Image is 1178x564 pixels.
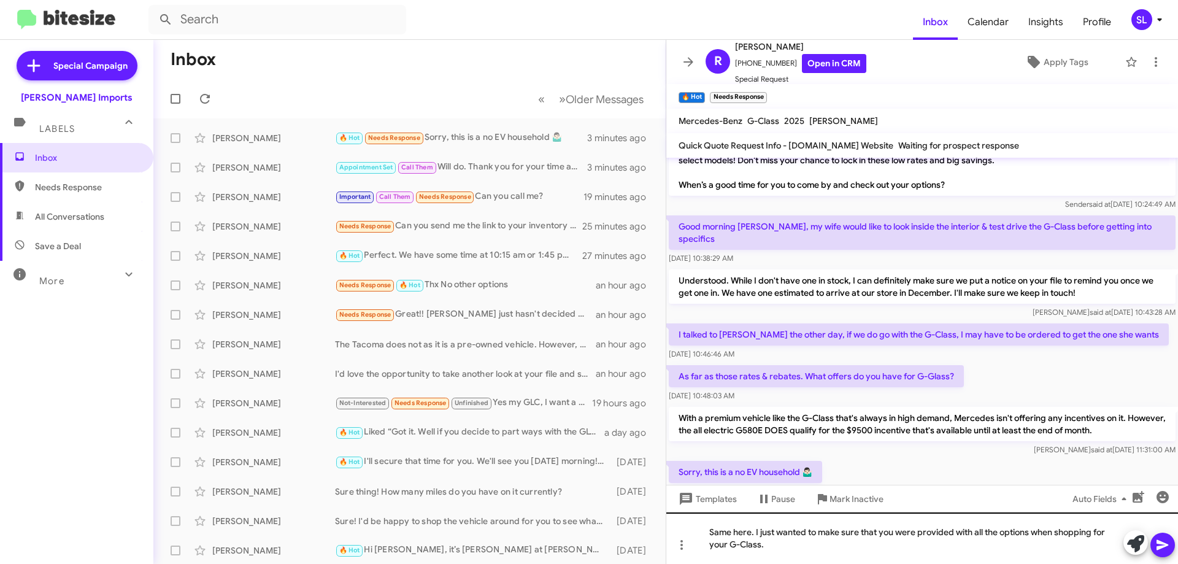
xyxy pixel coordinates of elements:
span: Calendar [958,4,1018,40]
p: As far as those rates & rebates. What offers do you have for G-Glass? [669,365,964,387]
span: Mark Inactive [830,488,883,510]
span: Call Them [379,193,411,201]
span: Needs Response [339,222,391,230]
div: a day ago [604,427,656,439]
span: said at [1091,445,1112,454]
div: [PERSON_NAME] [212,544,335,557]
span: [DATE] 10:48:03 AM [669,391,734,400]
div: [PERSON_NAME] Imports [21,91,133,104]
span: Needs Response [395,399,447,407]
span: Templates [676,488,737,510]
span: [PERSON_NAME] [809,115,878,126]
a: Special Campaign [17,51,137,80]
div: [PERSON_NAME] [212,132,335,144]
span: » [559,91,566,107]
div: Great!! [PERSON_NAME] just hasn't decided which car she wants yet. [335,307,596,322]
span: Important [339,193,371,201]
div: [PERSON_NAME] [212,485,335,498]
a: Inbox [913,4,958,40]
span: Call Them [401,163,433,171]
div: Perfect. We have some time at 10:15 am or 1:45 pm. Which works better for you? [335,249,582,263]
span: Save a Deal [35,240,81,252]
span: 2025 [784,115,804,126]
div: [PERSON_NAME] [212,250,335,262]
div: 3 minutes ago [587,161,656,174]
div: Thx No other options [335,278,596,292]
span: More [39,276,64,287]
div: [DATE] [610,485,656,498]
div: [PERSON_NAME] [212,220,335,233]
div: [PERSON_NAME] [212,456,335,468]
div: [PERSON_NAME] [212,309,335,321]
div: Liked “Got it. Well if you decide to part ways with the GLC, I'd be more than happy to make you a... [335,425,604,439]
span: Appointment Set [339,163,393,171]
button: Templates [666,488,747,510]
div: [DATE] [610,515,656,527]
span: [DATE] 10:46:46 AM [669,349,734,358]
span: Needs Response [35,181,139,193]
div: 19 hours ago [592,397,656,409]
span: Inbox [35,152,139,164]
span: [PERSON_NAME] [735,39,866,54]
span: G-Class [747,115,779,126]
small: 🔥 Hot [679,92,705,103]
span: Pause [771,488,795,510]
div: [DATE] [610,544,656,557]
p: Understood. While I don't have one in stock, I can definitely make sure we put a notice on your f... [669,269,1176,304]
span: Needs Response [419,193,471,201]
span: Auto Fields [1072,488,1131,510]
span: 🔥 Hot [339,428,360,436]
div: [PERSON_NAME] [212,191,335,203]
span: said at [1089,199,1111,209]
button: Auto Fields [1063,488,1141,510]
span: Not-Interested [339,399,387,407]
div: [PERSON_NAME] [212,279,335,292]
div: [PERSON_NAME] [212,397,335,409]
div: [PERSON_NAME] [212,161,335,174]
div: I'll secure that time for you. We'll see you [DATE] morning! Thank you. [335,455,610,469]
div: Sorry, this is a no EV household 🤷🏻‍♂️ [335,131,587,145]
span: 🔥 Hot [339,546,360,554]
nav: Page navigation example [531,87,651,112]
button: SL [1121,9,1165,30]
div: an hour ago [596,338,656,350]
div: 25 minutes ago [582,220,656,233]
a: Open in CRM [802,54,866,73]
div: Hi [PERSON_NAME], it’s [PERSON_NAME] at [PERSON_NAME] Imports. From now through [DATE], we’re off... [335,543,610,557]
div: Will do. Thank you for your time and have a great day! [335,160,587,174]
span: Special Request [735,73,866,85]
span: Quick Quote Request Info - [DOMAIN_NAME] Website [679,140,893,151]
span: [DATE] 10:38:29 AM [669,253,733,263]
div: [PERSON_NAME] [212,368,335,380]
p: Sorry, this is a no EV household 🤷🏻‍♂️ [669,461,822,483]
div: 19 minutes ago [583,191,656,203]
div: Sure! I'd be happy to shop the vehicle around for you to see what kind of offers we might be able... [335,515,610,527]
span: Waiting for prospect response [898,140,1019,151]
div: 3 minutes ago [587,132,656,144]
span: « [538,91,545,107]
div: [DATE] [610,456,656,468]
button: Previous [531,87,552,112]
button: Apply Tags [993,51,1119,73]
p: With a premium vehicle like the G-Class that's always in high demand, Mercedes isn't offering any... [669,407,1176,441]
span: Apply Tags [1044,51,1088,73]
a: Insights [1018,4,1073,40]
div: I'd love the opportunity to take another look at your file and see what we can do to help. Were y... [335,368,596,380]
div: The Tacoma does not as it is a pre-owned vehicle. However, we have some lenders offering some com... [335,338,596,350]
span: Mercedes-Benz [679,115,742,126]
p: I talked to [PERSON_NAME] the other day, if we do go with the G-Class, I may have to be ordered t... [669,323,1169,346]
span: Needs Response [339,281,391,289]
h1: Inbox [171,50,216,69]
div: Sure thing! How many miles do you have on it currently? [335,485,610,498]
span: Profile [1073,4,1121,40]
div: [PERSON_NAME] [212,338,335,350]
span: R [714,52,722,71]
span: [PERSON_NAME] [DATE] 10:43:28 AM [1033,307,1176,317]
div: Yes my GLC, I want a 2020 or 2021 [335,396,592,410]
span: 🔥 Hot [339,252,360,260]
div: SL [1131,9,1152,30]
span: said at [1090,307,1111,317]
div: [PERSON_NAME] [212,515,335,527]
